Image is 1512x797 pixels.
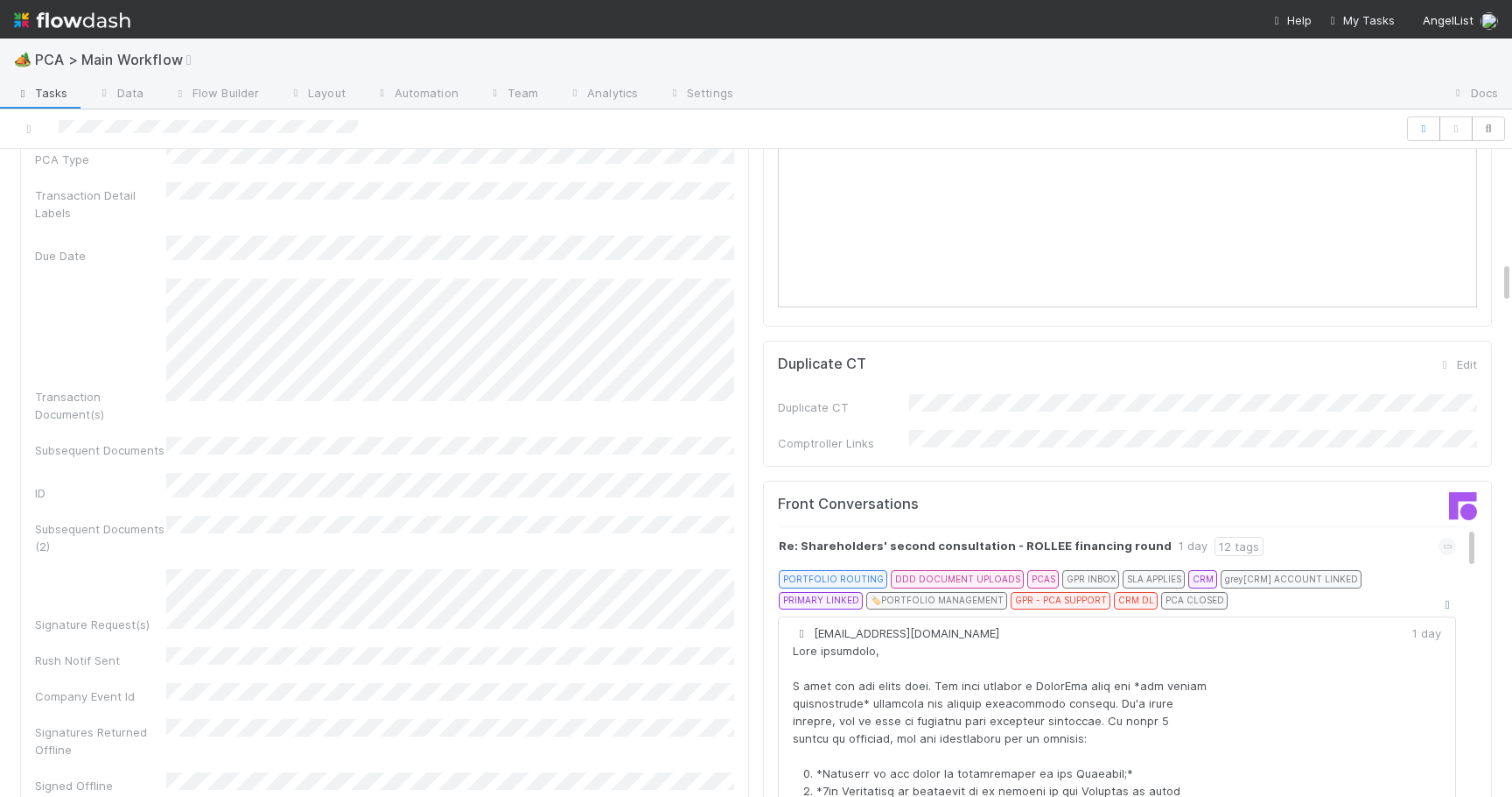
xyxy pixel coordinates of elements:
div: PCA CLOSED [1161,592,1228,610]
div: Comptroller Links [778,434,909,452]
div: DDD DOCUMENT UPLOADS [891,570,1024,588]
div: PCAS [1027,570,1059,588]
img: front-logo-b4b721b83371efbadf0a.svg [1449,492,1477,520]
a: Layout [273,81,360,109]
h5: Front Conversations [778,496,1115,513]
img: logo-inverted-e16ddd16eac7371096b0.svg [14,5,130,35]
a: Settings [652,81,747,109]
a: Data [82,81,157,109]
div: Subsequent Documents (2) [35,520,166,555]
h5: Duplicate CT [778,356,866,373]
div: Transaction Detail Labels [35,187,166,222]
a: Team [472,81,552,109]
img: avatar_ba0ef937-97b0-4cb1-a734-c46f876909ef.png [1480,12,1498,30]
div: CRM [1188,570,1217,588]
span: 🏕️ [14,52,31,67]
div: Subsequent Documents [35,441,166,459]
span: My Tasks [1326,13,1395,27]
div: Rush Notif Sent [35,652,166,669]
span: PCA > Main Workflow [35,51,207,68]
span: Tasks [14,84,68,102]
a: Analytics [552,81,652,109]
strong: Re: Shareholders' second consultation - ROLLEE financing round [779,537,1172,556]
div: GPR INBOX [1062,570,1119,588]
a: Edit [1436,357,1477,371]
div: GPR - PCA SUPPORT [1011,592,1110,610]
div: 🏷️ PORTFOLIO MANAGEMENT [866,592,1007,610]
div: Duplicate CT [778,398,909,416]
div: 1 day [1412,624,1441,642]
div: PORTFOLIO ROUTING [779,570,887,588]
div: SLA APPLIES [1123,570,1185,588]
div: Company Event Id [35,688,166,705]
span: [EMAIL_ADDRESS][DOMAIN_NAME] [793,626,999,640]
div: 1 day [1179,537,1207,556]
div: Signature Request(s) [35,616,166,633]
a: Flow Builder [157,81,273,109]
a: My Tasks [1326,11,1395,29]
div: PCA Type [35,151,166,168]
div: 12 tags [1214,537,1263,556]
a: Automation [360,81,472,109]
div: Help [1270,11,1312,29]
span: AngelList [1423,13,1473,27]
div: ID [35,484,166,502]
div: PRIMARY LINKED [779,592,863,610]
div: grey [CRM] ACCOUNT LINKED [1221,570,1361,588]
div: Transaction Document(s) [35,388,166,423]
div: CRM DL [1114,592,1158,610]
a: Docs [1436,81,1512,109]
div: Due Date [35,247,166,264]
div: Signatures Returned Offline [35,723,166,758]
span: Flow Builder [171,84,259,102]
